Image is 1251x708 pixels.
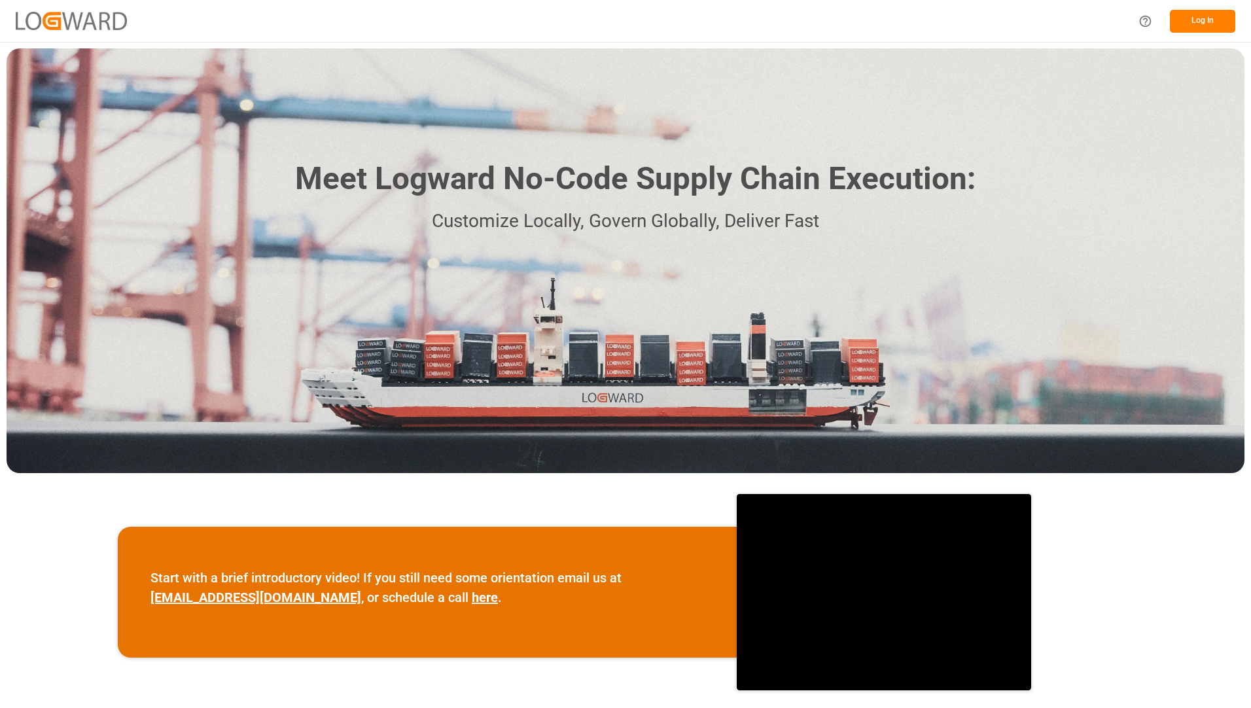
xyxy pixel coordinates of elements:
img: Logward_new_orange.png [16,12,127,29]
p: Start with a brief introductory video! If you still need some orientation email us at , or schedu... [150,568,704,607]
a: [EMAIL_ADDRESS][DOMAIN_NAME] [150,590,361,605]
h1: Meet Logward No-Code Supply Chain Execution: [295,156,976,202]
button: Help Center [1131,7,1160,36]
p: Customize Locally, Govern Globally, Deliver Fast [275,207,976,236]
a: here [472,590,498,605]
button: Log In [1170,10,1235,33]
